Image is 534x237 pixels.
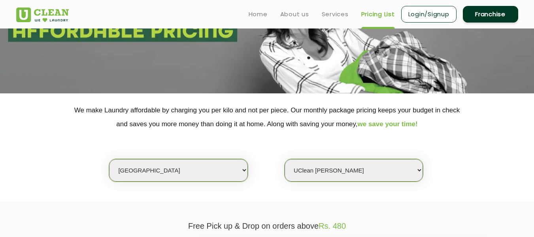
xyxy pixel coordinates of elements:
a: Services [322,9,349,19]
a: Franchise [463,6,518,23]
a: Login/Signup [401,6,457,23]
a: About us [280,9,309,19]
p: Free Pick up & Drop on orders above [16,222,518,231]
span: Rs. 480 [319,222,346,230]
p: We make Laundry affordable by charging you per kilo and not per piece. Our monthly package pricin... [16,103,518,131]
span: we save your time! [358,120,418,128]
img: UClean Laundry and Dry Cleaning [16,8,69,22]
a: Pricing List [361,9,395,19]
a: Home [249,9,268,19]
